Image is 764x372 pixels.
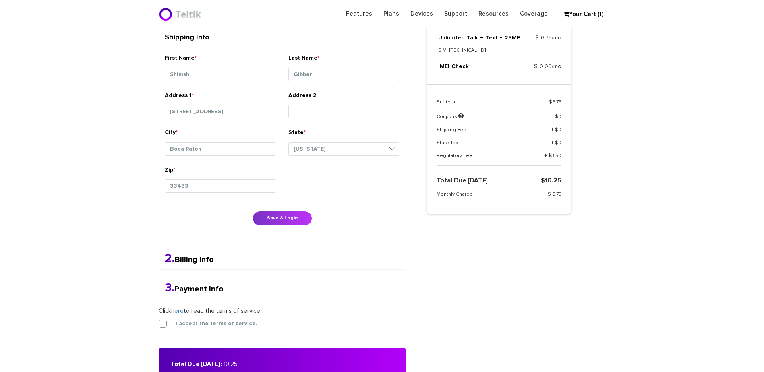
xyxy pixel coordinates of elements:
a: Plans [378,6,405,22]
label: City [165,128,178,140]
span: 10.25 [224,361,238,367]
button: Save & Login [253,211,312,226]
td: $ [522,99,561,112]
span: 6.75 [552,100,561,105]
a: IMEI Check [438,64,469,69]
a: Devices [405,6,439,22]
span: 0 [558,141,561,145]
td: + $ [522,126,561,139]
td: - $ [522,112,561,126]
label: Address 1 [165,91,194,103]
strong: Total Due [DATE]: [171,361,222,367]
label: State [288,128,306,140]
span: Click to read the terms of service. [159,308,261,314]
a: 3.Payment Info [165,285,224,293]
td: Regulatory Fee: [437,153,522,166]
strong: Total Due [DATE] [437,177,488,184]
label: First Name [165,54,197,66]
td: Shipping Fee: [437,126,522,139]
td: $ 0.00/mo [521,62,561,74]
span: 10.25 [545,177,561,184]
span: 0 [558,127,561,132]
a: Unlimited Talk + Text + 25MB [438,35,521,41]
label: I accept the terms of service. [164,320,257,327]
span: 0 [558,114,561,119]
a: Coverage [514,6,553,22]
img: BriteX [159,6,203,22]
td: Subtotal: [437,99,522,112]
p: SIM: [TECHNICAL_ID] [438,46,521,55]
a: Resources [473,6,514,22]
a: Support [439,6,473,22]
a: Features [340,6,378,22]
td: Coupons [437,112,522,126]
a: Your Cart (1) [559,8,600,21]
td: + $ [522,140,561,153]
td: State Tax: [437,140,522,153]
td: -- [521,45,561,62]
strong: $ [541,177,561,184]
a: 2.Billing Info [165,256,214,264]
span: 3. [165,282,174,294]
h4: Shipping Info [159,34,406,50]
span: 2. [165,252,175,265]
label: Address 2 [288,91,317,103]
td: $ 6.75 [526,191,561,204]
a: here [171,308,184,314]
label: Zip [165,166,175,178]
span: 3.50 [551,153,561,158]
td: Monthly Charge [437,191,526,204]
td: + $ [522,153,561,166]
td: $ 6.75/mo [521,33,561,45]
label: Last Name [288,54,319,66]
